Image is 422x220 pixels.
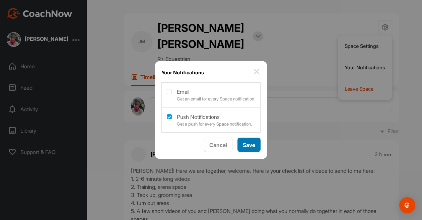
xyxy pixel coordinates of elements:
span: Save [243,142,255,148]
span: Cancel [209,142,227,148]
button: Save [237,138,261,152]
img: close [253,68,261,76]
h1: Your Notifications [161,68,204,77]
button: Cancel [204,138,232,152]
div: Open Intercom Messenger [399,197,415,213]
